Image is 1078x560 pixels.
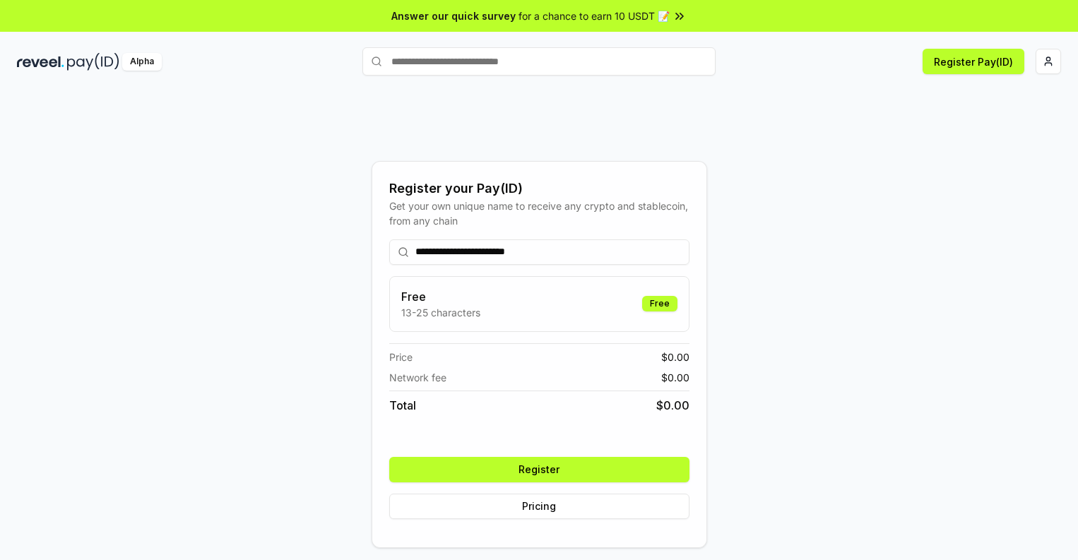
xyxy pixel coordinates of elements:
[17,53,64,71] img: reveel_dark
[401,288,480,305] h3: Free
[656,397,689,414] span: $ 0.00
[389,397,416,414] span: Total
[642,296,677,311] div: Free
[389,457,689,482] button: Register
[923,49,1024,74] button: Register Pay(ID)
[661,370,689,385] span: $ 0.00
[389,179,689,198] div: Register your Pay(ID)
[389,198,689,228] div: Get your own unique name to receive any crypto and stablecoin, from any chain
[401,305,480,320] p: 13-25 characters
[389,494,689,519] button: Pricing
[122,53,162,71] div: Alpha
[389,370,446,385] span: Network fee
[661,350,689,364] span: $ 0.00
[519,8,670,23] span: for a chance to earn 10 USDT 📝
[389,350,413,364] span: Price
[391,8,516,23] span: Answer our quick survey
[67,53,119,71] img: pay_id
